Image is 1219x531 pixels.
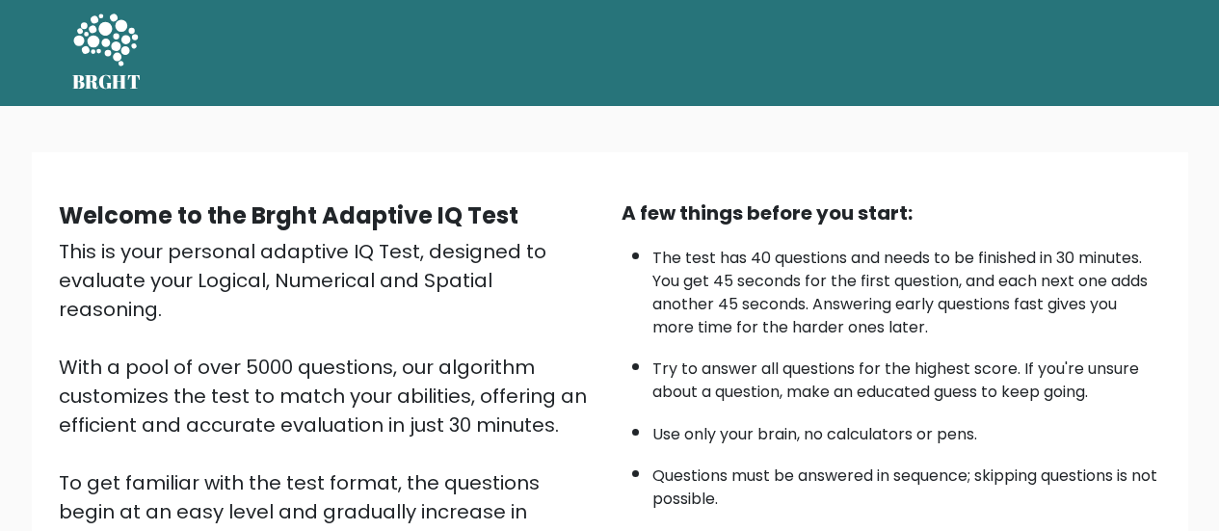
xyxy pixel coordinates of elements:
h5: BRGHT [72,70,142,93]
li: Questions must be answered in sequence; skipping questions is not possible. [652,455,1161,511]
div: A few things before you start: [622,199,1161,227]
a: BRGHT [72,8,142,98]
li: The test has 40 questions and needs to be finished in 30 minutes. You get 45 seconds for the firs... [652,237,1161,339]
b: Welcome to the Brght Adaptive IQ Test [59,199,518,231]
li: Try to answer all questions for the highest score. If you're unsure about a question, make an edu... [652,348,1161,404]
li: Use only your brain, no calculators or pens. [652,413,1161,446]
